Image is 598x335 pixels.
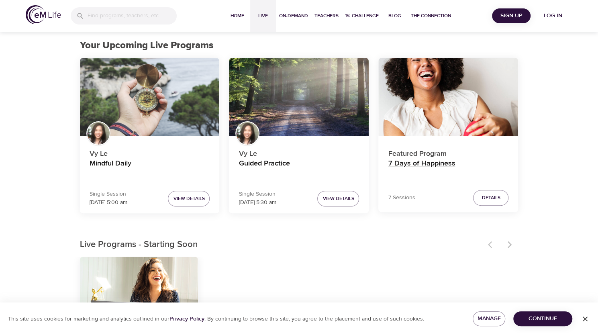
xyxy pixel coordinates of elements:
span: Teachers [314,12,339,20]
p: Single Session [90,190,127,198]
button: 7 Days of Happiness [378,58,518,137]
span: Manage [479,314,499,324]
span: 1% Challenge [345,12,379,20]
span: Continue [520,314,566,324]
h4: Mindful Daily [90,159,210,178]
button: Manage [473,311,505,326]
button: Skills to Thrive in Anxious Times [80,257,198,323]
p: Vy Le [239,145,359,159]
button: Sign Up [492,8,531,23]
span: Sign Up [495,11,527,21]
span: Details [482,194,500,202]
h2: Your Upcoming Live Programs [80,40,518,51]
p: Single Session [239,190,276,198]
input: Find programs, teachers, etc... [88,7,177,25]
h4: Guided Practice [239,159,359,178]
button: Continue [513,311,572,326]
button: Details [473,190,508,206]
span: Live [253,12,273,20]
p: [DATE] 5:30 am [239,198,276,207]
button: View Details [168,191,210,206]
button: Guided Practice [229,58,369,137]
span: Blog [385,12,404,20]
button: Mindful Daily [80,58,220,137]
span: Home [228,12,247,20]
span: On-Demand [279,12,308,20]
span: The Connection [411,12,451,20]
a: Privacy Policy [169,315,204,323]
img: logo [26,5,61,24]
p: 7 Sessions [388,194,415,202]
span: Log in [537,11,569,21]
span: View Details [173,194,204,203]
button: Log in [534,8,572,23]
h4: 7 Days of Happiness [388,159,508,178]
p: Vy Le [90,145,210,159]
p: [DATE] 5:00 am [90,198,127,207]
button: View Details [317,191,359,206]
span: View Details [322,194,354,203]
p: Featured Program [388,145,508,159]
p: Live Programs - Starting Soon [80,238,483,251]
